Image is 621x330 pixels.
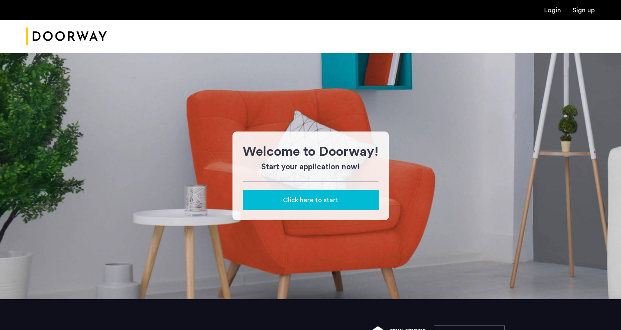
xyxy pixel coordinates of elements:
[544,7,561,14] a: Login
[26,21,107,52] a: Cazamio Logo
[243,190,379,210] button: button
[283,195,338,205] span: Click here to start
[243,142,379,162] h1: Welcome to Doorway!
[26,21,107,52] img: logo
[573,7,595,14] a: Registration
[243,162,379,173] h3: Start your application now!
